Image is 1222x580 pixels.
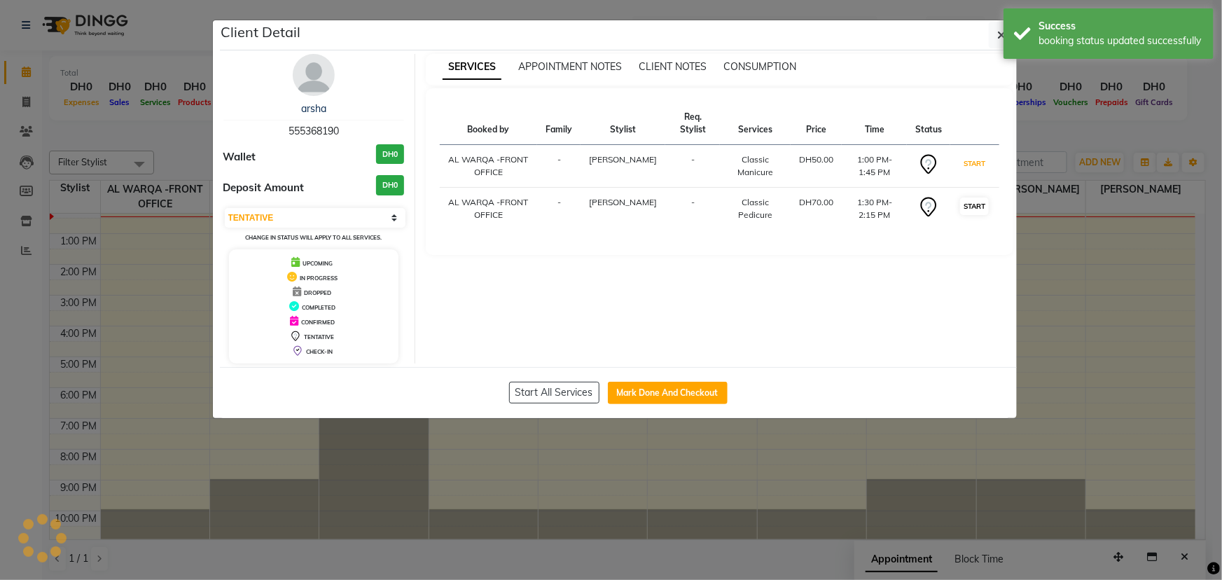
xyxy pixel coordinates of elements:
[221,22,301,43] h5: Client Detail
[799,153,833,166] div: DH50.00
[537,145,581,188] td: -
[960,155,989,172] button: START
[301,319,335,326] span: CONFIRMED
[537,102,581,145] th: Family
[440,145,537,188] td: AL WARQA -FRONT OFFICE
[791,102,842,145] th: Price
[842,188,907,230] td: 1:30 PM-2:15 PM
[799,196,833,209] div: DH70.00
[440,102,537,145] th: Booked by
[907,102,950,145] th: Status
[376,175,404,195] h3: DH0
[665,102,720,145] th: Req. Stylist
[842,102,907,145] th: Time
[589,154,657,165] span: [PERSON_NAME]
[245,234,382,241] small: Change in status will apply to all services.
[960,198,989,215] button: START
[289,125,339,137] span: 555368190
[842,145,907,188] td: 1:00 PM-1:45 PM
[304,289,331,296] span: DROPPED
[518,60,622,73] span: APPOINTMENT NOTES
[581,102,665,145] th: Stylist
[443,55,501,80] span: SERVICES
[376,144,404,165] h3: DH0
[665,188,720,230] td: -
[665,145,720,188] td: -
[293,54,335,96] img: avatar
[639,60,707,73] span: CLIENT NOTES
[300,275,338,282] span: IN PROGRESS
[223,149,256,165] span: Wallet
[728,196,782,221] div: Classic Pedicure
[302,304,335,311] span: COMPLETED
[537,188,581,230] td: -
[304,333,334,340] span: TENTATIVE
[608,382,728,404] button: Mark Done And Checkout
[223,180,305,196] span: Deposit Amount
[1039,19,1203,34] div: Success
[303,260,333,267] span: UPCOMING
[301,102,326,115] a: arsha
[728,153,782,179] div: Classic Manicure
[723,60,796,73] span: CONSUMPTION
[589,197,657,207] span: [PERSON_NAME]
[720,102,791,145] th: Services
[306,348,333,355] span: CHECK-IN
[1039,34,1203,48] div: booking status updated successfully
[509,382,599,403] button: Start All Services
[440,188,537,230] td: AL WARQA -FRONT OFFICE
